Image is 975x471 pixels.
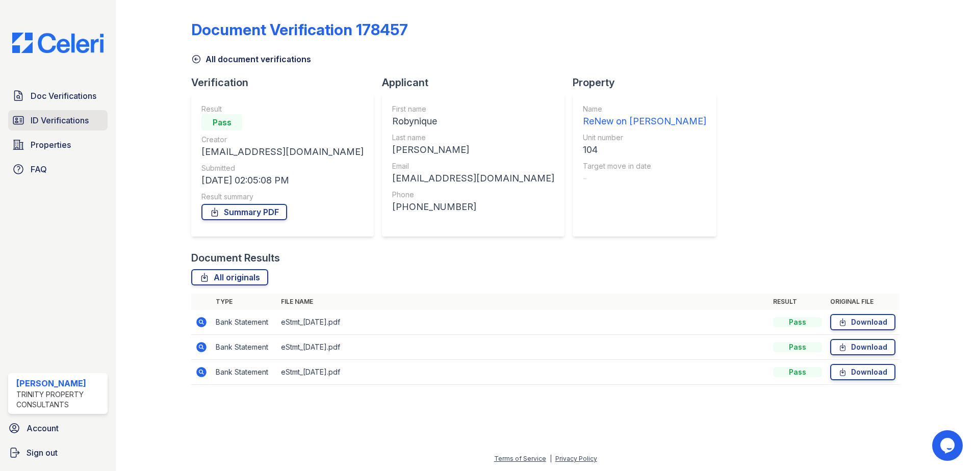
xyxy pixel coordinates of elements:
div: Applicant [382,75,573,90]
th: Result [769,294,826,310]
div: Target move in date [583,161,706,171]
a: Properties [8,135,108,155]
td: eStmt_[DATE].pdf [277,335,769,360]
div: - [583,171,706,186]
a: Privacy Policy [555,455,597,462]
div: Pass [773,367,822,377]
div: Last name [392,133,554,143]
span: Properties [31,139,71,151]
td: eStmt_[DATE].pdf [277,360,769,385]
div: [PHONE_NUMBER] [392,200,554,214]
span: FAQ [31,163,47,175]
div: Unit number [583,133,706,143]
span: Account [27,422,59,434]
a: Download [830,364,895,380]
div: Document Results [191,251,280,265]
th: File name [277,294,769,310]
a: Account [4,418,112,438]
div: [EMAIL_ADDRESS][DOMAIN_NAME] [392,171,554,186]
a: Download [830,314,895,330]
span: Doc Verifications [31,90,96,102]
a: Doc Verifications [8,86,108,106]
div: Document Verification 178457 [191,20,408,39]
div: Pass [201,114,242,130]
iframe: chat widget [932,430,965,461]
span: ID Verifications [31,114,89,126]
a: FAQ [8,159,108,179]
span: Sign out [27,447,58,459]
a: Name ReNew on [PERSON_NAME] [583,104,706,128]
a: Summary PDF [201,204,287,220]
div: Phone [392,190,554,200]
div: [PERSON_NAME] [392,143,554,157]
div: Pass [773,317,822,327]
div: ReNew on [PERSON_NAME] [583,114,706,128]
div: [PERSON_NAME] [16,377,104,389]
div: [DATE] 02:05:08 PM [201,173,364,188]
div: Verification [191,75,382,90]
img: CE_Logo_Blue-a8612792a0a2168367f1c8372b55b34899dd931a85d93a1a3d3e32e68fde9ad4.png [4,33,112,53]
th: Type [212,294,277,310]
div: Trinity Property Consultants [16,389,104,410]
div: First name [392,104,554,114]
div: Result summary [201,192,364,202]
td: Bank Statement [212,360,277,385]
div: Name [583,104,706,114]
div: Pass [773,342,822,352]
div: 104 [583,143,706,157]
a: All originals [191,269,268,285]
td: eStmt_[DATE].pdf [277,310,769,335]
div: Email [392,161,554,171]
a: Download [830,339,895,355]
a: All document verifications [191,53,311,65]
a: Sign out [4,442,112,463]
td: Bank Statement [212,310,277,335]
div: Result [201,104,364,114]
div: [EMAIL_ADDRESS][DOMAIN_NAME] [201,145,364,159]
a: ID Verifications [8,110,108,130]
div: | [550,455,552,462]
div: Submitted [201,163,364,173]
div: Property [573,75,725,90]
th: Original file [826,294,900,310]
div: Creator [201,135,364,145]
td: Bank Statement [212,335,277,360]
a: Terms of Service [494,455,546,462]
div: Robynique [392,114,554,128]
